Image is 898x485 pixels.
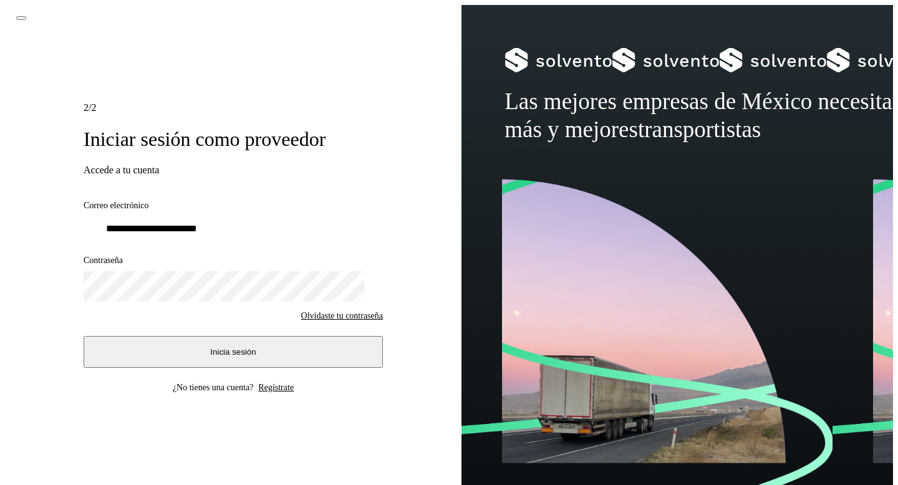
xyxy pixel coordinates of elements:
[173,383,253,393] p: ¿No tienes una cuenta?
[84,165,383,176] h3: Accede a tu cuenta
[258,383,294,393] a: Regístrate
[84,336,383,368] button: Inicia sesión
[301,311,383,321] a: Olvidaste tu contraseña
[84,127,383,151] h1: Iniciar sesión como proveedor
[84,201,383,211] label: Correo electrónico
[84,102,383,113] div: /2
[210,347,256,357] span: Inicia sesión
[84,256,383,266] label: Contraseña
[84,102,89,113] span: 2
[638,117,761,142] span: transportistas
